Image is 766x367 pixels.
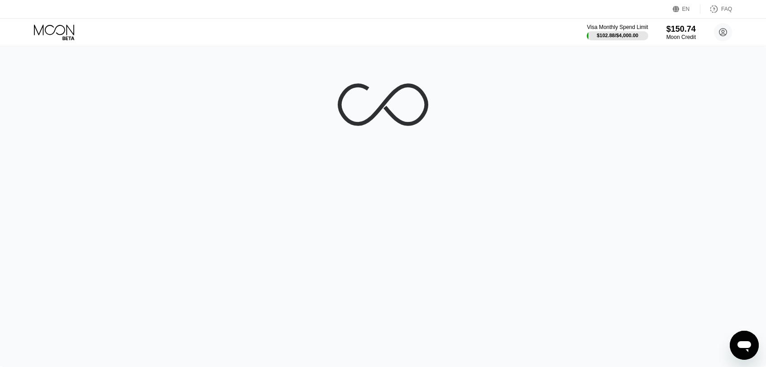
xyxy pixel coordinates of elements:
div: $102.88 / $4,000.00 [597,33,638,38]
div: FAQ [721,6,732,12]
iframe: לחצן לפתיחת חלון הודעות הטקסט [730,331,759,360]
div: $150.74Moon Credit [666,24,696,40]
div: FAQ [700,5,732,14]
div: EN [682,6,690,12]
div: Moon Credit [666,34,696,40]
div: Visa Monthly Spend Limit$102.88/$4,000.00 [587,24,648,40]
div: EN [673,5,700,14]
div: Visa Monthly Spend Limit [587,24,648,30]
div: $150.74 [666,24,696,34]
